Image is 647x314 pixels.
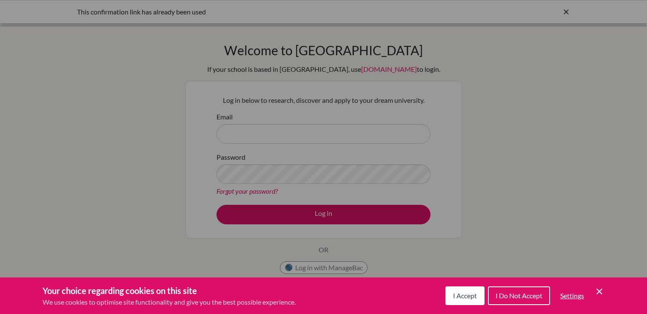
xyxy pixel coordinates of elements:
[560,291,584,300] span: Settings
[445,286,485,305] button: I Accept
[43,284,296,297] h3: Your choice regarding cookies on this site
[488,286,550,305] button: I Do Not Accept
[594,286,604,297] button: Save and close
[496,291,542,300] span: I Do Not Accept
[553,287,591,304] button: Settings
[453,291,477,300] span: I Accept
[43,297,296,307] p: We use cookies to optimise site functionality and give you the best possible experience.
